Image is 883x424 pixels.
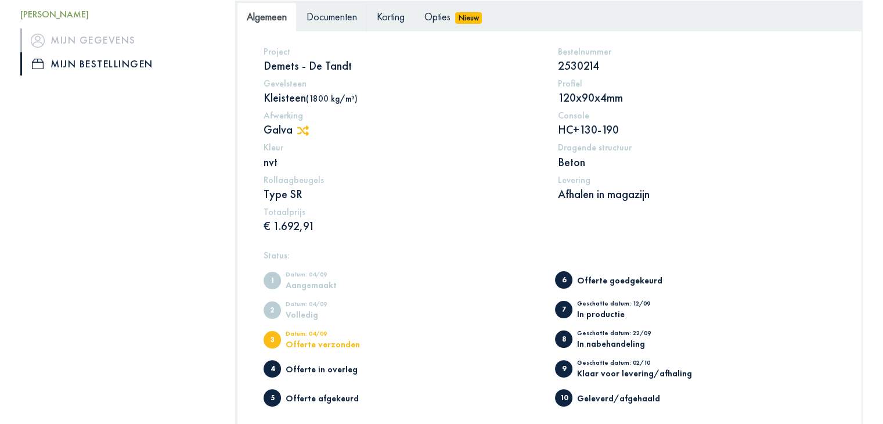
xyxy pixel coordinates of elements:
div: Offerte verzonden [286,340,381,348]
div: Datum: 04/09 [286,271,381,281]
img: icon [31,33,45,47]
p: 2530214 [558,58,835,73]
h5: Console [558,110,835,121]
div: Geschatte datum: 02/10 [577,360,692,369]
h5: Gevelsteen [264,78,540,89]
h5: Status: [264,250,835,261]
span: Opties [424,10,450,23]
h5: Afwerking [264,110,540,121]
a: iconMijn gegevens [20,28,218,52]
span: Korting [377,10,405,23]
h5: Rollaagbeugels [264,174,540,185]
h5: Kleur [264,142,540,153]
div: Geschatte datum: 12/09 [577,300,673,310]
h5: Project [264,46,540,57]
span: In productie [555,301,572,318]
div: Geschatte datum: 22/09 [577,330,673,339]
span: Algemeen [247,10,287,23]
p: nvt [264,154,540,170]
span: Aangemaakt [264,272,281,289]
span: (1800 kg/m³) [306,93,358,104]
div: Geleverd/afgehaald [577,394,673,403]
span: Documenten [307,10,357,23]
div: Aangemaakt [286,281,381,289]
h5: Profiel [558,78,835,89]
div: In productie [577,310,673,318]
p: HC+130-190 [558,122,835,137]
p: Type SR [264,186,540,202]
span: Nieuw [455,12,482,24]
div: In nabehandeling [577,339,673,348]
span: Offerte in overleg [264,360,281,378]
div: Datum: 04/09 [286,301,381,310]
div: Volledig [286,310,381,319]
div: Datum: 04/09 [286,330,381,340]
div: Offerte goedgekeurd [577,276,673,285]
ul: Tabs [237,2,861,31]
h5: Bestelnummer [558,46,835,57]
div: Offerte in overleg [286,365,381,373]
span: Offerte verzonden [264,331,281,348]
p: Kleisteen [264,90,540,105]
p: Beton [558,154,835,170]
span: Volledig [264,301,281,319]
p: € 1.692,91 [264,218,540,233]
div: Offerte afgekeurd [286,394,381,403]
span: Offerte afgekeurd [264,389,281,407]
h5: [PERSON_NAME] [20,9,218,20]
a: iconMijn bestellingen [20,52,218,76]
div: Klaar voor levering/afhaling [577,369,692,378]
span: Geleverd/afgehaald [555,389,572,407]
span: Klaar voor levering/afhaling [555,360,572,378]
span: In nabehandeling [555,330,572,348]
p: Afhalen in magazijn [558,186,835,202]
span: Offerte goedgekeurd [555,271,572,289]
p: Demets - De Tandt [264,58,540,73]
p: Galva [264,122,540,137]
img: icon [32,59,44,69]
h5: Dragende structuur [558,142,835,153]
h5: Levering [558,174,835,185]
h5: Totaalprijs [264,206,540,217]
p: 120x90x4mm [558,90,835,105]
